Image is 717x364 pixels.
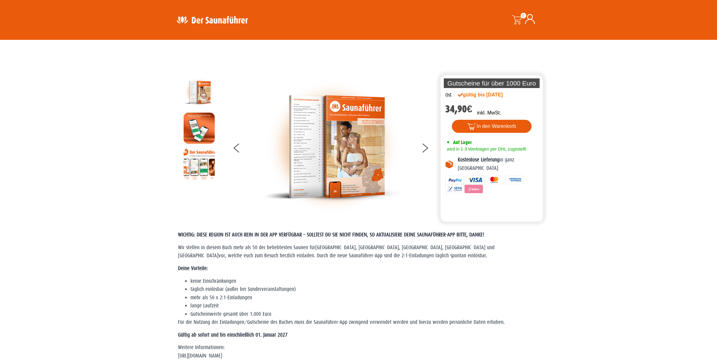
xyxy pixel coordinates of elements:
strong: Deine Vorteile: [178,265,208,271]
li: Gutscheinwerte gesamt über 1.000 Euro [190,310,539,318]
div: gültig bis [DATE] [458,91,516,99]
span: 0 [521,13,526,18]
img: der-saunafuehrer-2025-ost [263,77,403,217]
span: [GEOGRAPHIC_DATA], [GEOGRAPHIC_DATA], [GEOGRAPHIC_DATA], [GEOGRAPHIC_DATA] und [GEOGRAPHIC_DATA] [178,245,494,259]
bdi: 34,90 [445,103,472,115]
li: lange Laufzeit [190,302,539,310]
p: inkl. MwSt. [477,109,501,117]
span: Wir stellen in diesem Buch mehr als 50 der beliebtesten Saunen für [178,245,315,250]
p: Weitere Informationen: [URL][DOMAIN_NAME] [178,343,539,360]
li: mehr als 50 x 2:1-Einladungen [190,294,539,302]
p: Für die Nutzung der Einladungen/Gutscheine des Buches muss die Saunaführer-App zwingend verwendet... [178,318,539,326]
span: WICHTIG: DIESE REGION IST AUCH REIN IN DER APP VERFÜGBAR – SOLLTEST DU SIE NICHT FINDEN, SO AKTUA... [178,232,484,238]
span: vor, welche euch zum Besuch herzlich einladen. Durch die neue Saunaführer-App sind die 2:1-Einlad... [218,253,487,259]
img: MOCKUP-iPhone_regional [184,113,215,144]
img: der-saunafuehrer-2025-ost [184,77,215,108]
li: täglich einlösbar (außer bei Sonderveranstaltungen) [190,285,539,293]
li: keine Einschränkungen [190,277,539,285]
img: Anleitung7tn [184,148,215,180]
span: Auf Lager [453,139,472,145]
p: Gutscheine für über 1000 Euro [444,78,540,88]
span: € [467,103,472,115]
span: wird in 1-3 Werktagen per DHL zugestellt [445,147,526,152]
button: In den Warenkorb [452,120,532,133]
strong: Gültig ab sofort und bis einschließlich 01. Januar 2027 [178,332,288,338]
div: Ost [445,91,452,99]
b: Kostenlose Lieferung [458,157,499,163]
p: in ganz [GEOGRAPHIC_DATA] [458,156,538,172]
